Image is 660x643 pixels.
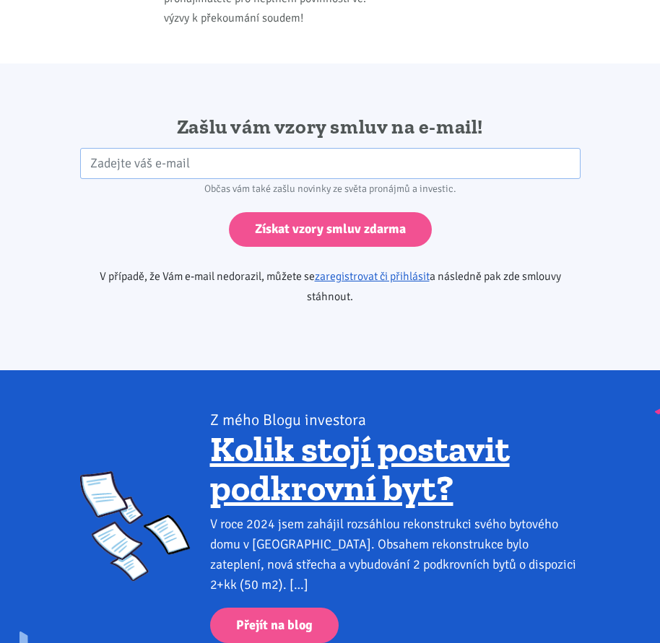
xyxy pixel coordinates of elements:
div: Z mého Blogu investora [210,410,581,430]
input: Zadejte váš e-mail [80,148,581,179]
a: zaregistrovat či přihlásit [315,269,430,284]
h2: Zašlu vám vzory smluv na e-mail! [80,114,581,140]
div: Občas vám také zašlu novinky ze světa pronájmů a investic. [80,179,581,199]
div: V roce 2024 jsem zahájil rozsáhlou rekonstrukci svého bytového domu v [GEOGRAPHIC_DATA]. Obsahem ... [210,514,581,595]
a: Kolik stojí postavit podkrovní byt? [210,427,510,509]
input: Získat vzory smluv zdarma [229,212,432,248]
a: Přejít na blog [210,608,339,643]
p: V případě, že Vám e-mail nedorazil, můžete se a následně pak zde smlouvy stáhnout. [80,266,581,307]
